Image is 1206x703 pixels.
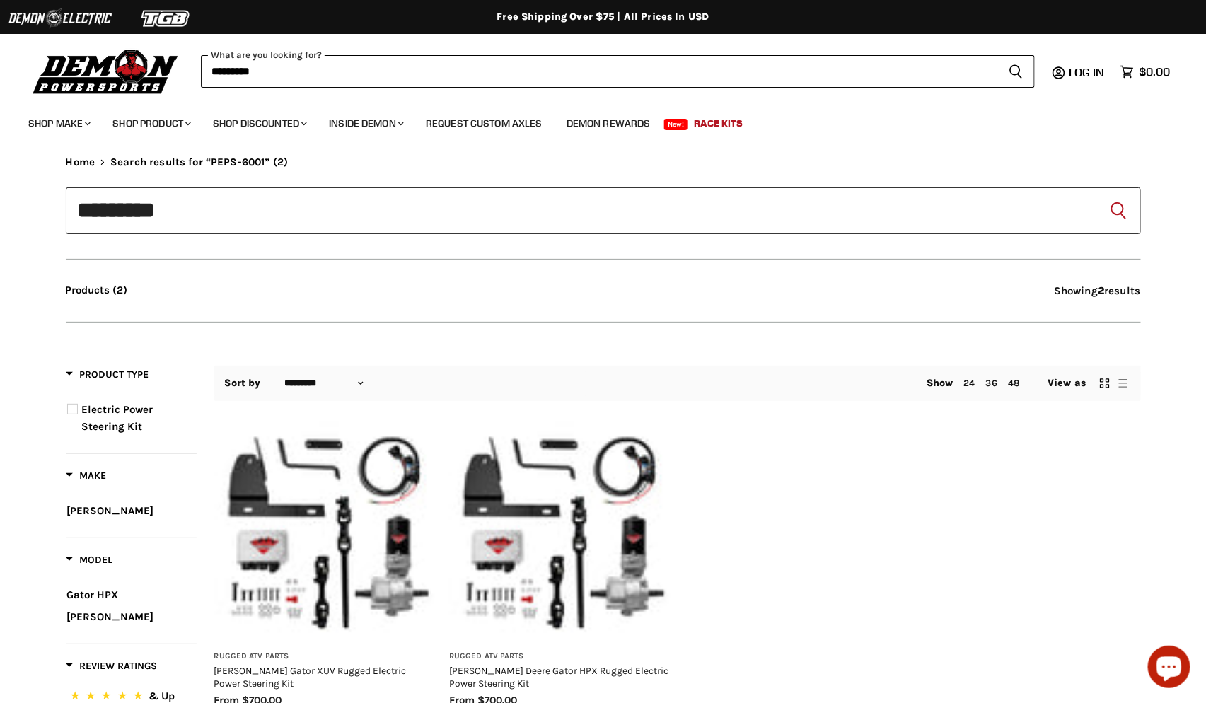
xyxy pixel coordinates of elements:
[67,610,154,623] span: [PERSON_NAME]
[66,470,107,482] span: Make
[214,651,436,662] h3: Rugged ATV Parts
[66,659,158,677] button: Filter by Review Ratings
[28,46,183,96] img: Demon Powersports
[1098,284,1104,297] strong: 2
[66,553,113,571] button: Filter by Model
[415,109,553,138] a: Request Custom Axles
[66,554,113,566] span: Model
[66,187,1141,234] form: Product
[67,504,154,517] span: [PERSON_NAME]
[202,109,315,138] a: Shop Discounted
[66,156,1141,168] nav: Breadcrumbs
[201,55,1035,88] form: Product
[1062,66,1113,79] a: Log in
[449,419,671,641] a: John Deere Gator HPX Rugged Electric Power Steering Kit
[1107,199,1130,222] button: Search
[986,378,997,388] a: 36
[1054,284,1140,297] span: Showing results
[1098,376,1112,390] button: grid view
[66,368,149,380] span: Product Type
[1140,65,1171,79] span: $0.00
[318,109,412,138] a: Inside Demon
[664,119,688,130] span: New!
[18,103,1167,138] ul: Main menu
[964,378,975,388] a: 24
[1144,646,1195,692] inbox-online-store-chat: Shopify online store chat
[449,665,668,689] a: [PERSON_NAME] Deere Gator HPX Rugged Electric Power Steering Kit
[1116,376,1130,390] button: list view
[449,651,671,662] h3: Rugged ATV Parts
[214,419,436,641] a: John Deere Gator XUV Rugged Electric Power Steering Kit
[927,377,953,389] span: Show
[66,660,158,672] span: Review Ratings
[684,109,754,138] a: Race Kits
[66,469,107,487] button: Filter by Make
[225,378,261,389] label: Sort by
[149,690,175,702] span: & Up
[66,368,149,385] button: Filter by Product Type
[201,55,997,88] input: Search
[18,109,99,138] a: Shop Make
[1113,62,1178,82] a: $0.00
[82,403,153,433] span: Electric Power Steering Kit
[1069,65,1105,79] span: Log in
[113,5,219,32] img: TGB Logo 2
[37,11,1169,23] div: Free Shipping Over $75 | All Prices In USD
[66,284,128,296] button: Products (2)
[7,5,113,32] img: Demon Electric Logo 2
[214,665,407,689] a: [PERSON_NAME] Gator XUV Rugged Electric Power Steering Kit
[997,55,1035,88] button: Search
[110,156,288,168] span: Search results for “PEPS-6001” (2)
[102,109,199,138] a: Shop Product
[66,187,1141,234] input: Search
[1048,378,1086,389] span: View as
[556,109,661,138] a: Demon Rewards
[1008,378,1019,388] a: 48
[66,156,95,168] a: Home
[67,588,119,601] span: Gator HPX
